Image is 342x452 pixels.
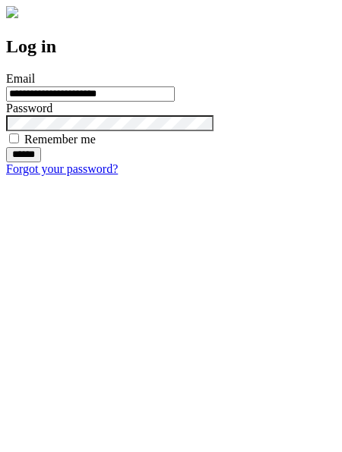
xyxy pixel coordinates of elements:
a: Forgot your password? [6,162,118,175]
label: Remember me [24,133,96,146]
label: Password [6,102,52,115]
label: Email [6,72,35,85]
h2: Log in [6,36,336,57]
img: logo-4e3dc11c47720685a147b03b5a06dd966a58ff35d612b21f08c02c0306f2b779.png [6,6,18,18]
